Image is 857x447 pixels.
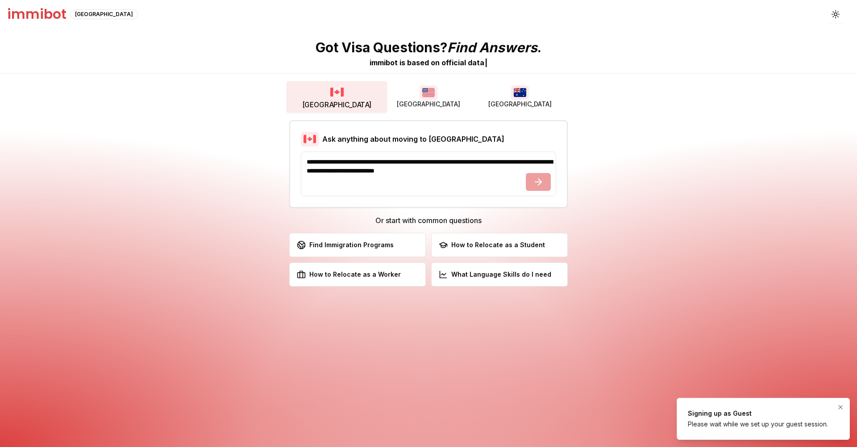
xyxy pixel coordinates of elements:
div: What Language Skills do I need [439,270,551,279]
h3: Or start with common questions [289,215,568,226]
span: [GEOGRAPHIC_DATA] [488,100,552,109]
div: Find Immigration Programs [297,240,394,249]
img: Canada flag [301,132,319,146]
div: How to Relocate as a Student [439,240,545,249]
span: Find Answers [447,39,537,55]
span: | [485,58,487,67]
img: Canada flag [327,84,347,100]
p: Got Visa Questions? . [316,39,541,55]
div: immibot is [370,57,405,68]
span: [GEOGRAPHIC_DATA] [302,100,372,110]
button: How to Relocate as a Student [431,233,568,257]
div: Signing up as Guest [688,409,828,418]
button: How to Relocate as a Worker [289,262,426,287]
span: b a s e d o n o f f i c i a l d a t a [407,58,484,67]
h1: immibot [7,6,67,22]
button: What Language Skills do I need [431,262,568,287]
h2: Ask anything about moving to [GEOGRAPHIC_DATA] [322,134,504,144]
img: USA flag [420,85,437,100]
div: [GEOGRAPHIC_DATA] [70,9,138,19]
img: Australia flag [511,85,529,100]
button: Find Immigration Programs [289,233,426,257]
div: How to Relocate as a Worker [297,270,401,279]
div: Please wait while we set up your guest session. [688,420,828,429]
span: [GEOGRAPHIC_DATA] [397,100,460,109]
